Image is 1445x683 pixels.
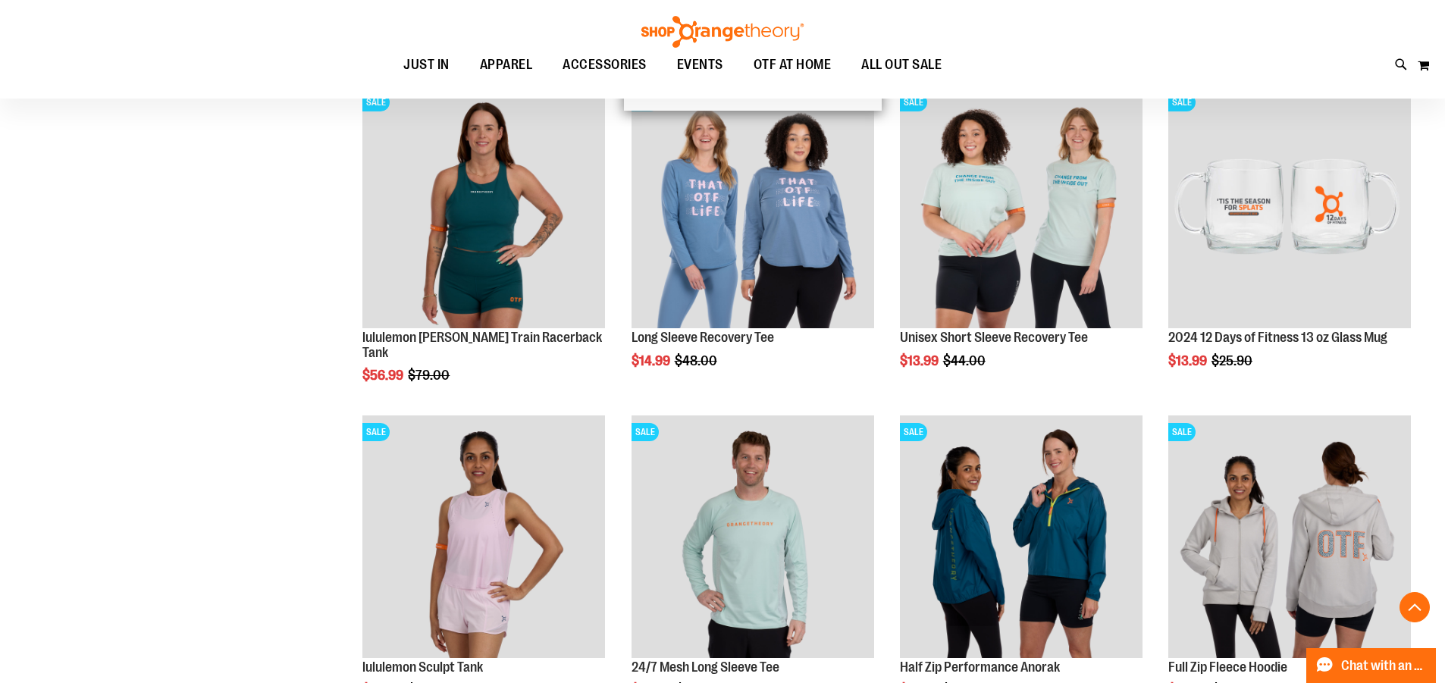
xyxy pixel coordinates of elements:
[362,86,605,328] img: lululemon Wunder Train Racerback Tank
[900,86,1143,328] img: Main of 2024 AUGUST Unisex Short Sleeve Recovery Tee
[1168,415,1411,658] img: Main Image of 1457091
[362,423,390,441] span: SALE
[900,353,941,368] span: $13.99
[677,48,723,82] span: EVENTS
[900,415,1143,660] a: Half Zip Performance AnorakSALE
[408,368,452,383] span: $79.00
[1168,415,1411,660] a: Main Image of 1457091SALE
[1168,86,1411,331] a: Main image of 2024 12 Days of Fitness 13 oz Glass MugSALE
[480,48,533,82] span: APPAREL
[362,86,605,331] a: lululemon Wunder Train Racerback TankSALE
[900,660,1060,675] a: Half Zip Performance Anorak
[900,86,1143,331] a: Main of 2024 AUGUST Unisex Short Sleeve Recovery TeeSALE
[900,415,1143,658] img: Half Zip Performance Anorak
[632,330,774,345] a: Long Sleeve Recovery Tee
[1306,648,1437,683] button: Chat with an Expert
[861,48,942,82] span: ALL OUT SALE
[632,86,874,328] img: Main of 2024 AUGUST Long Sleeve Recovery Tee
[900,423,927,441] span: SALE
[632,423,659,441] span: SALE
[639,16,806,48] img: Shop Orangetheory
[900,330,1088,345] a: Unisex Short Sleeve Recovery Tee
[675,353,719,368] span: $48.00
[362,660,483,675] a: lululemon Sculpt Tank
[1168,330,1387,345] a: 2024 12 Days of Fitness 13 oz Glass Mug
[624,78,882,407] div: product
[403,48,450,82] span: JUST IN
[754,48,832,82] span: OTF AT HOME
[1400,592,1430,622] button: Back To Top
[1161,78,1418,407] div: product
[1341,659,1427,673] span: Chat with an Expert
[1168,660,1287,675] a: Full Zip Fleece Hoodie
[355,78,613,422] div: product
[362,368,406,383] span: $56.99
[632,415,874,660] a: Main Image of 1457095SALE
[892,78,1150,407] div: product
[1211,353,1255,368] span: $25.90
[943,353,988,368] span: $44.00
[632,353,672,368] span: $14.99
[362,330,602,360] a: lululemon [PERSON_NAME] Train Racerback Tank
[1168,86,1411,328] img: Main image of 2024 12 Days of Fitness 13 oz Glass Mug
[632,660,779,675] a: 24/7 Mesh Long Sleeve Tee
[1168,353,1209,368] span: $13.99
[632,86,874,331] a: Main of 2024 AUGUST Long Sleeve Recovery TeeSALE
[362,93,390,111] span: SALE
[362,415,605,658] img: Main Image of 1538347
[632,415,874,658] img: Main Image of 1457095
[362,415,605,660] a: Main Image of 1538347SALE
[1168,423,1196,441] span: SALE
[900,93,927,111] span: SALE
[1168,93,1196,111] span: SALE
[563,48,647,82] span: ACCESSORIES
